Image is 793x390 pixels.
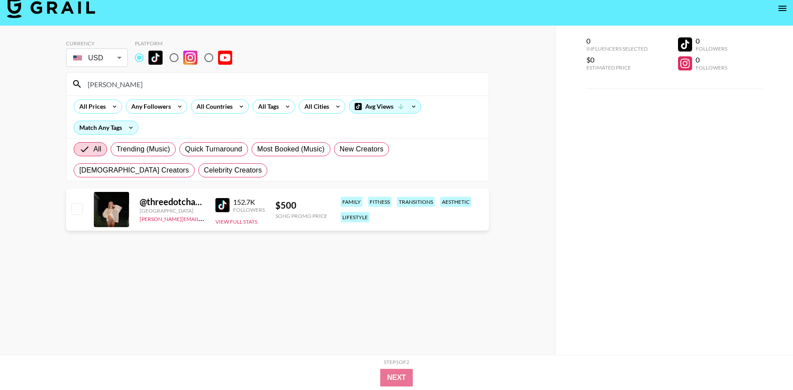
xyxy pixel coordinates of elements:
[586,45,648,52] div: Influencers Selected
[68,50,126,66] div: USD
[257,144,325,155] span: Most Booked (Music)
[191,100,234,113] div: All Countries
[586,37,648,45] div: 0
[696,64,727,71] div: Followers
[696,45,727,52] div: Followers
[74,100,107,113] div: All Prices
[140,196,205,207] div: @ threedotchanell
[79,165,189,176] span: [DEMOGRAPHIC_DATA] Creators
[66,40,128,47] div: Currency
[116,144,170,155] span: Trending (Music)
[299,100,331,113] div: All Cities
[341,212,370,222] div: lifestyle
[82,77,483,91] input: Search by User Name
[384,359,409,365] div: Step 1 of 2
[696,37,727,45] div: 0
[233,198,265,206] div: 152.7K
[215,198,230,212] img: TikTok
[215,218,257,225] button: View Full Stats
[183,51,197,65] img: Instagram
[368,197,392,207] div: fitness
[349,100,421,113] div: Avg Views
[93,144,101,155] span: All
[380,369,413,386] button: Next
[275,200,327,211] div: $ 500
[233,206,265,213] div: Followers
[397,197,435,207] div: transitions
[275,213,327,219] div: Song Promo Price
[341,197,363,207] div: family
[340,144,384,155] span: New Creators
[586,64,648,71] div: Estimated Price
[140,207,205,214] div: [GEOGRAPHIC_DATA]
[148,51,163,65] img: TikTok
[135,40,239,47] div: Platform
[586,55,648,64] div: $0
[253,100,281,113] div: All Tags
[218,51,232,65] img: YouTube
[74,121,138,134] div: Match Any Tags
[204,165,262,176] span: Celebrity Creators
[440,197,471,207] div: aesthetic
[140,214,354,222] a: [PERSON_NAME][EMAIL_ADDRESS][PERSON_NAME][PERSON_NAME][DOMAIN_NAME]
[126,100,173,113] div: Any Followers
[185,144,242,155] span: Quick Turnaround
[749,346,782,379] iframe: Drift Widget Chat Controller
[696,55,727,64] div: 0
